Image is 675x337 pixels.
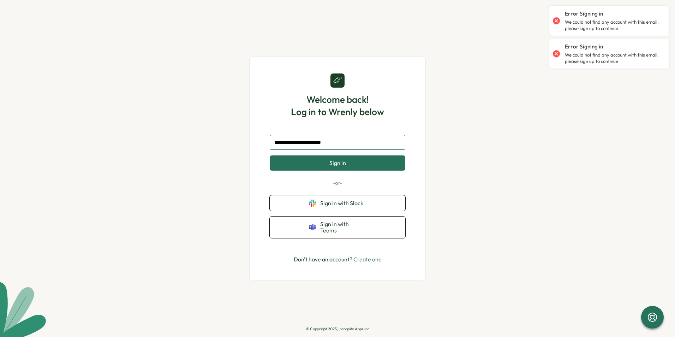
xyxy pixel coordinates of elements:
[565,52,662,64] p: We could not find any account with this email, please sign up to continue
[565,10,603,18] p: Error Signing in
[565,43,603,51] p: Error Signing in
[294,255,382,264] p: Don't have an account?
[270,195,405,211] button: Sign in with Slack
[565,19,662,31] p: We could not find any account with this email, please sign up to continue
[270,155,405,170] button: Sign in
[270,217,405,238] button: Sign in with Teams
[270,179,405,187] p: -or-
[320,200,366,206] span: Sign in with Slack
[353,256,382,263] a: Create one
[291,93,384,118] h1: Welcome back! Log in to Wrenly below
[329,160,346,166] span: Sign in
[320,221,366,234] span: Sign in with Teams
[306,327,369,331] p: © Copyright 2025, Incognito Apps Inc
